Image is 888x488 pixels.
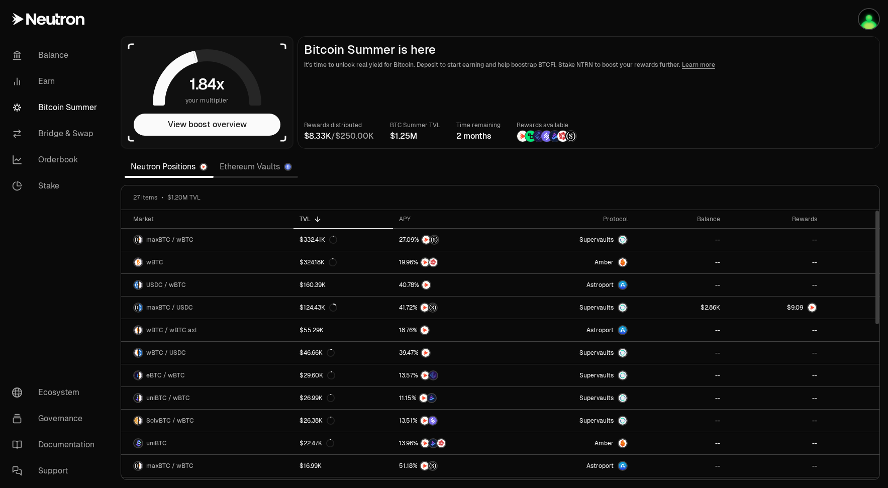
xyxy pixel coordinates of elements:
[429,417,437,425] img: Solv Points
[399,461,507,471] button: NTRNStructured Points
[185,95,229,106] span: your multiplier
[121,251,293,273] a: wBTC LogowBTC
[619,236,627,244] img: Supervaults
[134,349,138,357] img: wBTC Logo
[285,164,291,170] img: Ethereum Logo
[146,281,186,289] span: USDC / wBTC
[304,60,873,70] p: It's time to unlock real yield for Bitcoin. Deposit to start earning and help boostrap BTCFi. Sta...
[4,406,109,432] a: Governance
[513,364,634,386] a: SupervaultsSupervaults
[121,455,293,477] a: maxBTC LogowBTC LogomaxBTC / wBTC
[139,236,142,244] img: wBTC Logo
[399,303,507,313] button: NTRNStructured Points
[517,120,577,130] p: Rewards available
[619,349,627,357] img: Supervaults
[399,215,507,223] div: APY
[139,304,142,312] img: USDC Logo
[134,258,142,266] img: wBTC Logo
[393,432,513,454] a: NTRNBedrock DiamondsMars Fragments
[421,258,429,266] img: NTRN
[682,61,715,69] a: Learn more
[393,274,513,296] a: NTRN
[293,251,393,273] a: $324.18K
[121,342,293,364] a: wBTC LogoUSDC LogowBTC / USDC
[134,462,138,470] img: maxBTC Logo
[634,319,726,341] a: --
[300,349,335,357] div: $46.66K
[634,432,726,454] a: --
[513,342,634,364] a: SupervaultsSupervaults
[134,281,138,289] img: USDC Logo
[139,349,142,357] img: USDC Logo
[146,236,193,244] span: maxBTC / wBTC
[393,364,513,386] a: NTRNEtherFi Points
[139,462,142,470] img: wBTC Logo
[525,131,536,142] img: Lombard Lux
[293,432,393,454] a: $22.47K
[304,120,374,130] p: Rewards distributed
[430,236,438,244] img: Structured Points
[134,326,138,334] img: wBTC Logo
[429,371,437,379] img: EtherFi Points
[456,120,501,130] p: Time remaining
[579,304,614,312] span: Supervaults
[726,432,823,454] a: --
[293,229,393,251] a: $332.41K
[4,94,109,121] a: Bitcoin Summer
[726,455,823,477] a: --
[399,393,507,403] button: NTRNBedrock Diamonds
[732,215,817,223] div: Rewards
[634,455,726,477] a: --
[300,326,324,334] div: $55.29K
[586,462,614,470] span: Astroport
[393,387,513,409] a: NTRNBedrock Diamonds
[4,173,109,199] a: Stake
[399,348,507,358] button: NTRN
[429,258,437,266] img: Mars Fragments
[4,379,109,406] a: Ecosystem
[293,410,393,432] a: $26.38K
[859,9,879,29] img: Llewyn Terra
[146,417,194,425] span: SolvBTC / wBTC
[121,410,293,432] a: SolvBTC LogowBTC LogoSolvBTC / wBTC
[579,417,614,425] span: Supervaults
[293,387,393,409] a: $26.99K
[293,319,393,341] a: $55.29K
[420,394,428,402] img: NTRN
[146,394,190,402] span: uniBTC / wBTC
[393,229,513,251] a: NTRNStructured Points
[293,455,393,477] a: $16.99K
[513,319,634,341] a: Astroport
[399,325,507,335] button: NTRN
[619,439,627,447] img: Amber
[513,432,634,454] a: AmberAmber
[640,215,720,223] div: Balance
[393,319,513,341] a: NTRN
[146,371,185,379] span: eBTC / wBTC
[134,114,280,136] button: View boost overview
[513,229,634,251] a: SupervaultsSupervaults
[134,417,138,425] img: SolvBTC Logo
[300,258,337,266] div: $324.18K
[139,326,142,334] img: wBTC.axl Logo
[125,157,214,177] a: Neutron Positions
[519,215,628,223] div: Protocol
[579,371,614,379] span: Supervaults
[399,370,507,380] button: NTRNEtherFi Points
[134,439,142,447] img: uniBTC Logo
[121,387,293,409] a: uniBTC LogowBTC LogouniBTC / wBTC
[300,439,334,447] div: $22.47K
[146,304,193,312] span: maxBTC / USDC
[422,236,430,244] img: NTRN
[726,251,823,273] a: --
[726,297,823,319] a: NTRN Logo
[399,416,507,426] button: NTRNSolv Points
[146,439,167,447] span: uniBTC
[4,121,109,147] a: Bridge & Swap
[586,281,614,289] span: Astroport
[579,394,614,402] span: Supervaults
[399,280,507,290] button: NTRN
[808,304,816,312] img: NTRN Logo
[456,130,501,142] div: 2 months
[4,432,109,458] a: Documentation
